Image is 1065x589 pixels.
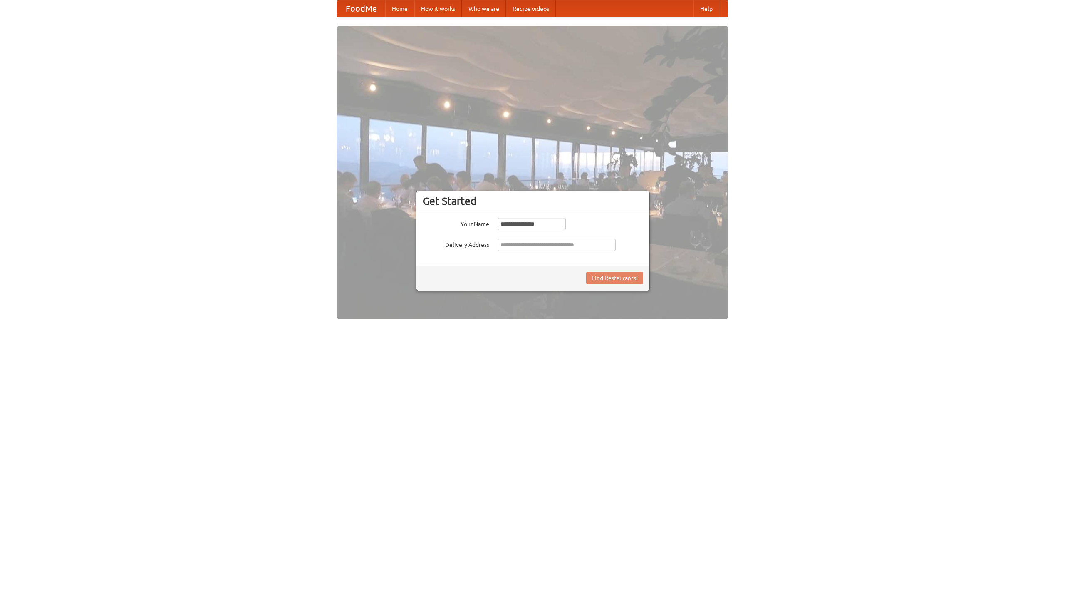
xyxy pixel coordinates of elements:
button: Find Restaurants! [586,272,643,284]
a: Who we are [462,0,506,17]
a: How it works [414,0,462,17]
a: Recipe videos [506,0,556,17]
a: Help [693,0,719,17]
a: FoodMe [337,0,385,17]
label: Your Name [423,218,489,228]
h3: Get Started [423,195,643,207]
a: Home [385,0,414,17]
label: Delivery Address [423,239,489,249]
